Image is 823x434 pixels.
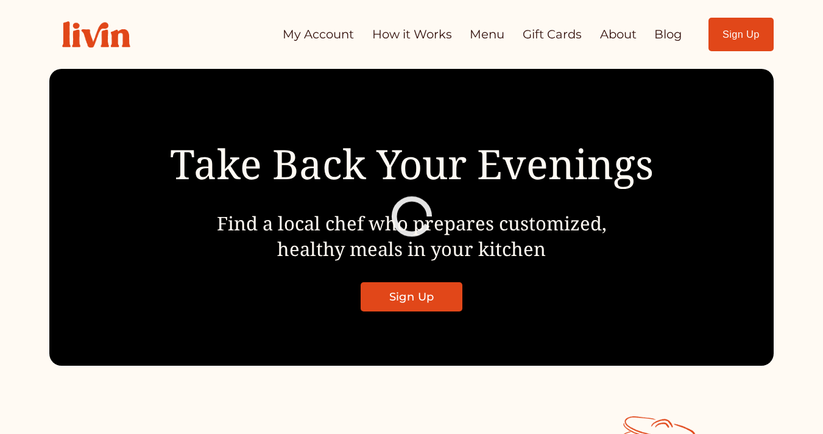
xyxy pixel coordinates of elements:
a: Gift Cards [523,23,582,46]
a: Blog [654,23,682,46]
img: Livin [49,9,143,61]
a: How it Works [372,23,452,46]
span: Take Back Your Evenings [170,136,654,191]
a: Menu [470,23,504,46]
a: Sign Up [708,18,774,51]
span: Find a local chef who prepares customized, healthy meals in your kitchen [217,210,607,261]
a: My Account [283,23,354,46]
a: About [600,23,637,46]
a: Sign Up [361,282,462,311]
